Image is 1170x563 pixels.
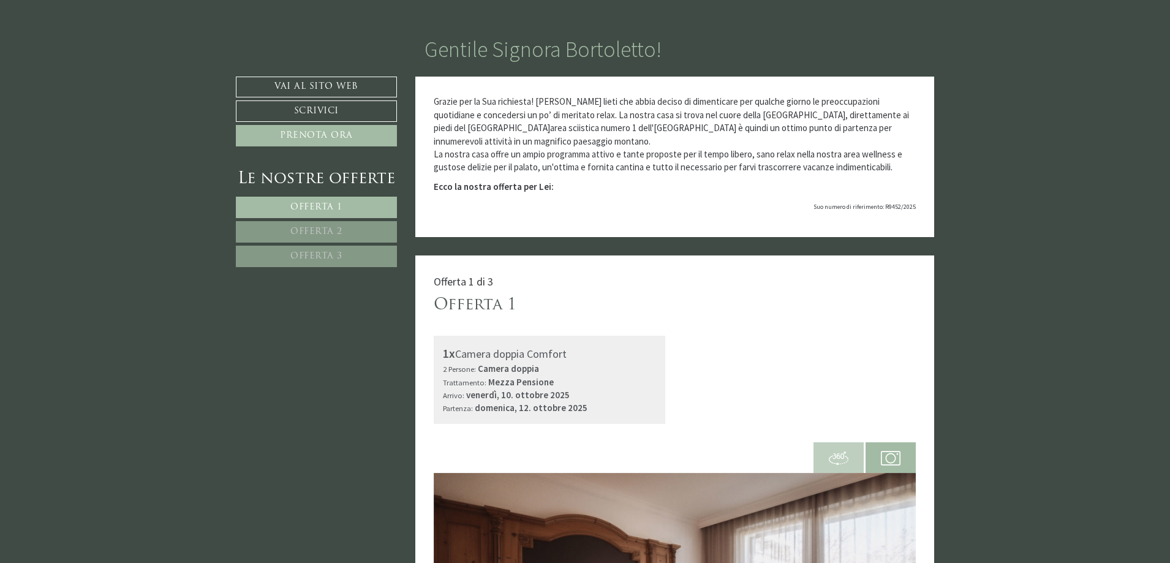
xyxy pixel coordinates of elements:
a: Prenota ora [236,125,397,146]
h1: Gentile Signora Bortoletto! [425,37,662,62]
small: Arrivo: [443,390,464,400]
b: Mezza Pensione [488,376,554,388]
button: Invia [416,323,483,344]
div: Le nostre offerte [236,168,397,191]
span: Offerta 2 [290,227,342,236]
b: Camera doppia [478,363,539,374]
strong: Ecco la nostra offerta per Lei: [434,181,554,192]
b: 1x [443,346,455,361]
div: Camera doppia Comfort [443,345,657,363]
span: Suo numero di riferimento: R9452/2025 [813,203,916,211]
div: Montis – Active Nature Spa [18,35,162,44]
div: Buon giorno, come possiamo aiutarla? [9,32,168,67]
div: Offerta 1 [434,294,516,317]
div: mercoledì [211,9,273,29]
a: Vai al sito web [236,77,397,97]
small: 10:02 [18,57,162,65]
b: domenica, 12. ottobre 2025 [475,402,587,414]
span: Offerta 3 [290,252,342,261]
img: camera.svg [881,448,900,468]
b: venerdì, 10. ottobre 2025 [466,389,570,401]
a: Scrivici [236,100,397,122]
small: 2 Persone: [443,364,476,374]
img: 360-grad.svg [829,448,848,468]
span: Offerta 1 [290,203,342,212]
small: Partenza: [443,403,473,413]
small: Trattamento: [443,377,486,387]
span: Offerta 1 di 3 [434,274,493,289]
p: Grazie per la Sua richiesta! [PERSON_NAME] lieti che abbia deciso di dimenticare per qualche gior... [434,95,916,174]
